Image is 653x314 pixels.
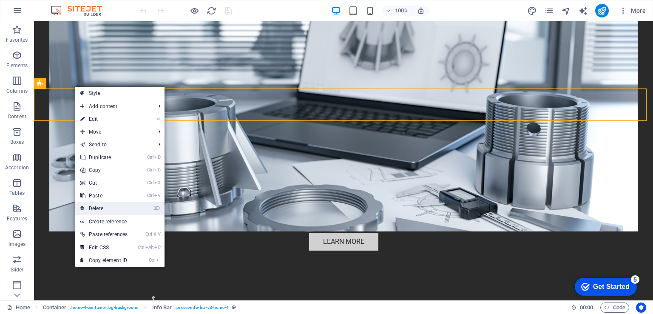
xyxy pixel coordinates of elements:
[75,87,165,100] a: Style
[43,303,236,313] nav: breadcrumb
[147,167,154,173] i: Ctrl
[8,113,26,120] p: Content
[571,303,593,313] h6: Session time
[75,151,133,164] a: CtrlDDuplicate
[578,6,588,16] i: AI Writer
[586,304,587,311] span: :
[604,303,625,313] span: Code
[527,6,537,16] i: Design (Ctrl+Alt+Y)
[152,303,172,313] span: Click to select. Double-click to edit
[382,6,412,16] button: 100%
[636,303,646,313] button: Usercentrics
[75,164,133,177] a: CtrlCCopy
[153,231,157,237] i: ⇧
[75,100,152,113] span: Add content
[156,257,160,263] i: I
[147,154,154,160] i: Ctrl
[75,113,133,126] a: ⏎Edit
[7,303,30,313] a: Click to cancel selection. Double-click to open Pages
[145,245,154,250] i: Alt
[527,6,537,16] button: design
[75,138,152,151] a: Send to
[206,6,216,16] button: reload
[154,180,160,186] i: X
[9,190,25,197] p: Tables
[138,245,145,250] i: Ctrl
[75,126,152,138] span: Move
[600,303,629,313] button: Code
[544,6,554,16] i: Pages (Ctrl+Alt+S)
[147,193,154,198] i: Ctrl
[616,4,649,17] button: More
[154,167,160,173] i: C
[6,37,28,43] p: Favorites
[395,6,409,16] h6: 100%
[75,228,133,241] a: Ctrl⇧VPaste references
[597,6,607,16] i: Publish
[580,303,593,313] span: 00 00
[9,241,26,248] p: Images
[70,303,139,313] span: . home-4-container .bg-background
[153,206,160,211] i: ⌦
[154,193,160,198] i: V
[232,305,236,310] i: This element is a customizable preset
[147,180,154,186] i: Ctrl
[10,139,24,146] p: Boxes
[145,231,152,237] i: Ctrl
[175,303,228,313] span: . preset-info-bar-v3-home-4
[619,6,646,15] span: More
[63,2,71,10] div: 5
[7,215,27,222] p: Features
[43,303,67,313] span: Click to select. Double-click to edit
[5,164,29,171] p: Accordion
[6,88,28,94] p: Columns
[25,9,62,17] div: Get Started
[75,202,133,215] a: ⌦Delete
[75,215,165,228] a: Create reference
[561,6,571,16] button: navigator
[75,254,133,267] a: CtrlICopy element ID
[156,116,160,122] i: ⏎
[75,177,133,189] a: CtrlXCut
[7,4,69,22] div: Get Started 5 items remaining, 0% complete
[417,7,425,14] i: On resize automatically adjust zoom level to fit chosen device.
[49,6,113,16] img: Editor Logo
[544,6,554,16] button: pages
[158,231,160,237] i: V
[154,154,160,160] i: D
[207,6,216,16] i: Reload page
[6,62,28,69] p: Elements
[75,189,133,202] a: CtrlVPaste
[578,6,588,16] button: text_generator
[75,241,133,254] a: CtrlAltCEdit CSS
[561,6,571,16] i: Navigator
[11,266,24,273] p: Slider
[189,6,199,16] button: Click here to leave preview mode and continue editing
[595,4,609,17] button: publish
[149,257,156,263] i: Ctrl
[154,245,160,250] i: C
